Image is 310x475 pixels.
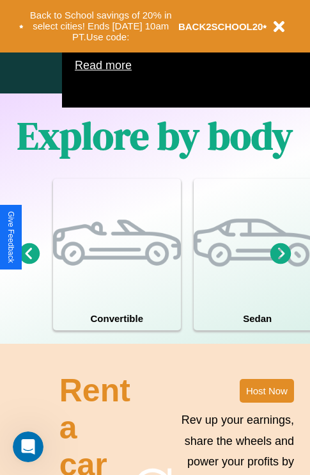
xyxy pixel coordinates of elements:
[6,211,15,263] div: Give Feedback
[178,21,263,32] b: BACK2SCHOOL20
[24,6,178,46] button: Back to School savings of 20% in select cities! Ends [DATE] 10am PT.Use code:
[17,109,293,162] h1: Explore by body
[13,431,43,462] iframe: Intercom live chat
[53,307,181,330] h4: Convertible
[240,379,294,403] button: Host Now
